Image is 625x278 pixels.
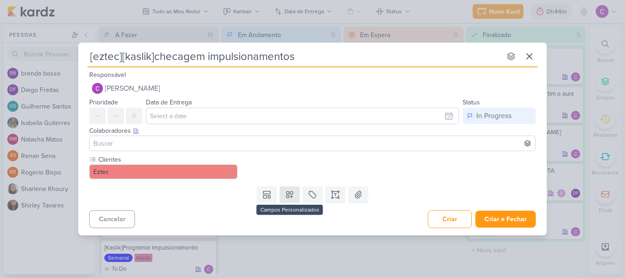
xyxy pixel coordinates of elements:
label: Clientes [97,155,237,164]
span: [PERSON_NAME] [105,83,160,94]
label: Prioridade [89,98,118,106]
div: In Progress [476,110,512,121]
input: Kard Sem Título [87,48,501,65]
input: Buscar [92,138,533,149]
button: Criar [428,210,472,228]
input: Select a date [146,108,459,124]
label: Responsável [89,71,126,79]
button: Criar e Fechar [475,211,536,228]
label: Data de Entrega [146,98,192,106]
button: Eztec [89,164,237,179]
button: In Progress [463,108,536,124]
button: [PERSON_NAME] [89,80,536,97]
img: Carlos Lima [92,83,103,94]
button: Cancelar [89,210,135,228]
label: Status [463,98,480,106]
div: Campos Personalizados [257,205,323,215]
div: Colaboradores [89,126,536,136]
